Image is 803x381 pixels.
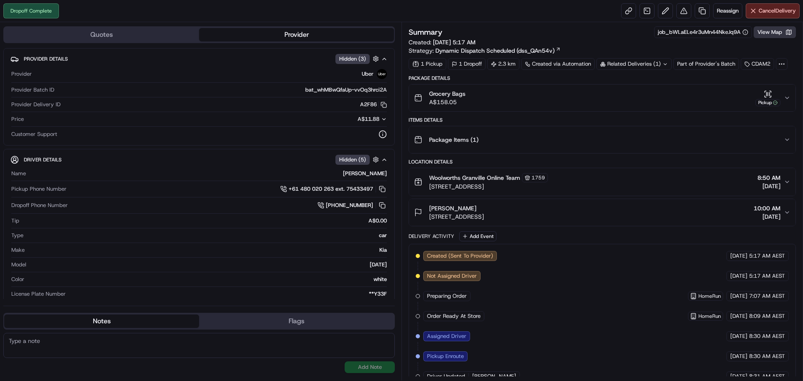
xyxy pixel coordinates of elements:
[429,136,478,144] span: Package Items ( 1 )
[757,174,780,182] span: 8:50 AM
[746,3,800,18] button: CancelDelivery
[749,312,785,320] span: 8:09 AM AEST
[749,292,785,300] span: 7:07 AM AEST
[472,373,516,380] span: [PERSON_NAME]
[11,246,25,254] span: Make
[409,159,796,165] div: Location Details
[749,373,785,380] span: 8:31 AM AEST
[429,182,548,191] span: [STREET_ADDRESS]
[427,373,465,380] span: Driver Updated
[339,55,366,63] span: Hidden ( 3 )
[11,185,66,193] span: Pickup Phone Number
[11,101,61,108] span: Provider Delivery ID
[741,58,774,70] div: CDAM2
[754,212,780,221] span: [DATE]
[448,58,486,70] div: 1 Dropoff
[429,212,484,221] span: [STREET_ADDRESS]
[757,182,780,190] span: [DATE]
[11,261,26,268] span: Model
[521,58,595,70] a: Created via Automation
[487,58,519,70] div: 2.3 km
[730,332,747,340] span: [DATE]
[459,231,496,241] button: Add Event
[730,252,747,260] span: [DATE]
[11,70,32,78] span: Provider
[326,202,373,209] span: [PHONE_NUMBER]
[335,54,381,64] button: Hidden (3)
[409,46,561,55] div: Strategy:
[596,58,672,70] div: Related Deliveries (1)
[409,199,795,226] button: [PERSON_NAME][STREET_ADDRESS]10:00 AM[DATE]
[11,130,57,138] span: Customer Support
[427,353,464,360] span: Pickup Enroute
[754,26,796,38] button: View Map
[29,170,387,177] div: [PERSON_NAME]
[427,332,466,340] span: Assigned Driver
[24,156,61,163] span: Driver Details
[429,98,465,106] span: A$158.05
[429,89,465,98] span: Grocery Bags
[339,156,366,164] span: Hidden ( 5 )
[280,184,387,194] button: +61 480 020 263 ext. 75433497
[4,315,199,328] button: Notes
[429,174,520,182] span: Woolworths Granville Online Team
[749,252,785,260] span: 5:17 AM AEST
[433,38,476,46] span: [DATE] 5:17 AM
[749,353,785,360] span: 8:30 AM AEST
[754,204,780,212] span: 10:00 AM
[435,46,561,55] a: Dynamic Dispatch Scheduled (dss_QAn54v)
[27,232,387,239] div: car
[305,86,387,94] span: bat_whMBwQfaUp-vvOq3hrci2A
[532,174,545,181] span: 1759
[409,38,476,46] span: Created:
[730,312,747,320] span: [DATE]
[698,293,721,299] span: HomeRun
[427,312,481,320] span: Order Ready At Store
[717,7,739,15] span: Reassign
[360,101,387,108] button: A2F86
[289,185,373,193] span: +61 480 020 263 ext. 75433497
[358,115,379,123] span: A$11.88
[755,99,780,106] div: Pickup
[11,232,23,239] span: Type
[23,217,387,225] div: A$0.00
[409,168,795,196] button: Woolworths Granville Online Team1759[STREET_ADDRESS]8:50 AM[DATE]
[749,332,785,340] span: 8:30 AM AEST
[4,28,199,41] button: Quotes
[409,58,446,70] div: 1 Pickup
[730,353,747,360] span: [DATE]
[199,28,394,41] button: Provider
[409,126,795,153] button: Package Items (1)
[730,292,747,300] span: [DATE]
[409,28,442,36] h3: Summary
[335,154,381,165] button: Hidden (5)
[427,292,467,300] span: Preparing Order
[713,3,742,18] button: Reassign
[362,70,373,78] span: Uber
[409,75,796,82] div: Package Details
[317,201,387,210] button: [PHONE_NUMBER]
[759,7,796,15] span: Cancel Delivery
[24,56,68,62] span: Provider Details
[427,252,493,260] span: Created (Sent To Provider)
[11,290,66,298] span: License Plate Number
[11,202,68,209] span: Dropoff Phone Number
[409,117,796,123] div: Items Details
[749,272,785,280] span: 5:17 AM AEST
[730,272,747,280] span: [DATE]
[730,373,747,380] span: [DATE]
[11,170,26,177] span: Name
[313,115,387,123] button: A$11.88
[28,276,387,283] div: white
[30,261,387,268] div: [DATE]
[11,86,54,94] span: Provider Batch ID
[11,217,19,225] span: Tip
[11,115,24,123] span: Price
[755,90,780,106] button: Pickup
[658,28,748,36] button: job_bWLaELe4r3uMn44NkeJq9A
[427,272,477,280] span: Not Assigned Driver
[377,69,387,79] img: uber-new-logo.jpeg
